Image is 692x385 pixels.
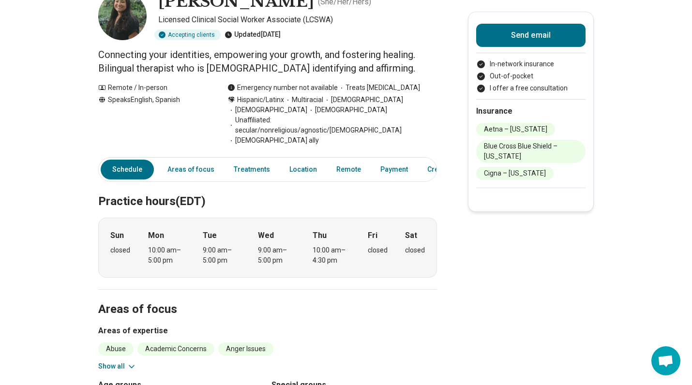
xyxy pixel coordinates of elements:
a: Credentials [421,160,470,179]
a: Areas of focus [162,160,220,179]
button: Show all [98,361,136,371]
div: 10:00 am – 4:30 pm [313,245,350,266]
span: Multiracial [284,95,323,105]
a: Remote [331,160,367,179]
div: When does the program meet? [98,218,437,278]
a: Payment [375,160,414,179]
li: Blue Cross Blue Shield – [US_STATE] [476,140,586,163]
div: 10:00 am – 5:00 pm [148,245,185,266]
button: Send email [476,24,586,47]
div: closed [368,245,388,255]
strong: Sun [110,230,124,241]
p: Connecting your identities, empowering your growth, and fostering healing. Bilingual therapist wh... [98,48,437,75]
li: Abuse [98,342,134,355]
li: Anger Issues [218,342,273,355]
span: [DEMOGRAPHIC_DATA] ally [227,135,319,146]
li: Aetna – [US_STATE] [476,123,555,136]
li: Academic Concerns [137,342,214,355]
a: Schedule [101,160,154,179]
strong: Tue [203,230,217,241]
ul: Payment options [476,59,586,93]
a: Treatments [228,160,276,179]
h3: Areas of expertise [98,325,437,337]
h2: Practice hours (EDT) [98,170,437,210]
span: [DEMOGRAPHIC_DATA] [227,105,307,115]
li: I offer a free consultation [476,83,586,93]
li: Cigna – [US_STATE] [476,167,554,180]
div: 9:00 am – 5:00 pm [258,245,295,266]
a: Location [284,160,323,179]
div: closed [110,245,130,255]
span: Hispanic/Latinx [237,95,284,105]
strong: Fri [368,230,377,241]
div: 9:00 am – 5:00 pm [203,245,240,266]
h2: Insurance [476,105,586,117]
div: Accepting clients [154,30,221,40]
li: In-network insurance [476,59,586,69]
strong: Mon [148,230,164,241]
span: Treats [MEDICAL_DATA] [338,83,420,93]
h2: Areas of focus [98,278,437,318]
strong: Wed [258,230,274,241]
div: closed [405,245,425,255]
p: Licensed Clinical Social Worker Associate (LCSWA) [158,14,437,26]
div: Open chat [651,346,680,375]
span: [DEMOGRAPHIC_DATA] [323,95,403,105]
strong: Thu [313,230,327,241]
div: Speaks English, Spanish [98,95,208,146]
span: Unaffiliated: secular/nonreligious/agnostic/[DEMOGRAPHIC_DATA] [227,115,437,135]
div: Remote / In-person [98,83,208,93]
div: Updated [DATE] [225,30,281,40]
span: [DEMOGRAPHIC_DATA] [307,105,387,115]
div: Emergency number not available [227,83,338,93]
strong: Sat [405,230,417,241]
li: Out-of-pocket [476,71,586,81]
